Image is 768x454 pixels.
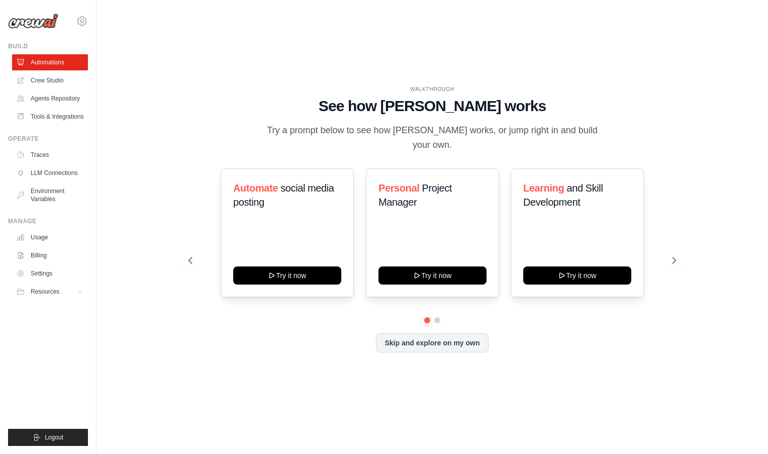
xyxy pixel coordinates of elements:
span: social media posting [233,183,334,208]
p: Try a prompt below to see how [PERSON_NAME] works, or jump right in and build your own. [263,123,601,153]
button: Skip and explore on my own [376,333,488,352]
a: Crew Studio [12,72,88,88]
a: Billing [12,247,88,263]
button: Logout [8,429,88,446]
a: Traces [12,147,88,163]
span: Learning [523,183,564,194]
span: Automate [233,183,278,194]
a: Usage [12,229,88,245]
button: Resources [12,284,88,300]
button: Try it now [233,266,341,285]
a: Agents Repository [12,90,88,107]
a: Tools & Integrations [12,109,88,125]
a: Automations [12,54,88,70]
div: WALKTHROUGH [188,85,676,93]
span: Logout [45,433,63,441]
span: Resources [31,288,59,296]
button: Try it now [378,266,487,285]
div: Build [8,42,88,50]
h1: See how [PERSON_NAME] works [188,97,676,115]
img: Logo [8,14,58,29]
div: Manage [8,217,88,225]
button: Try it now [523,266,631,285]
div: Operate [8,135,88,143]
a: Environment Variables [12,183,88,207]
a: Settings [12,265,88,282]
span: Personal [378,183,419,194]
span: Project Manager [378,183,452,208]
a: LLM Connections [12,165,88,181]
